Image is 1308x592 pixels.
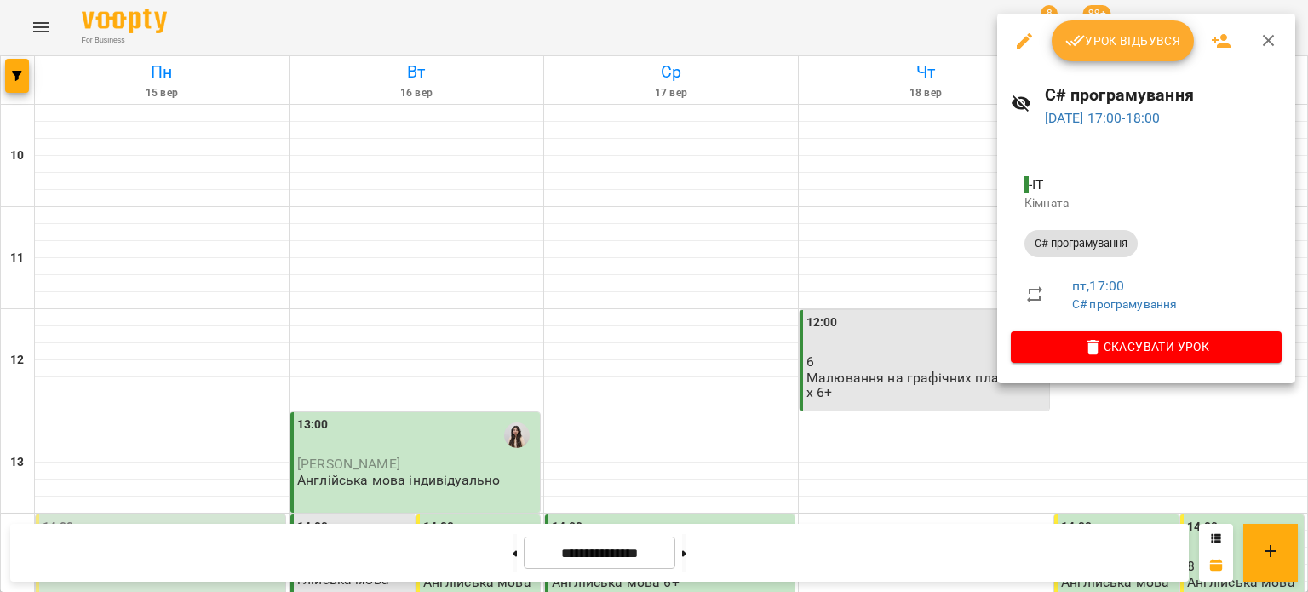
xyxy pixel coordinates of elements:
a: пт , 17:00 [1072,278,1124,294]
a: [DATE] 17:00-18:00 [1045,110,1161,126]
h6: С# програмування [1045,82,1282,108]
span: C# програмування [1024,236,1138,251]
button: Скасувати Урок [1011,331,1282,362]
span: Скасувати Урок [1024,336,1268,357]
button: Урок відбувся [1052,20,1195,61]
span: Урок відбувся [1065,31,1181,51]
p: Кімната [1024,195,1268,212]
span: - IT [1024,176,1047,193]
a: С# програмування [1072,297,1177,311]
